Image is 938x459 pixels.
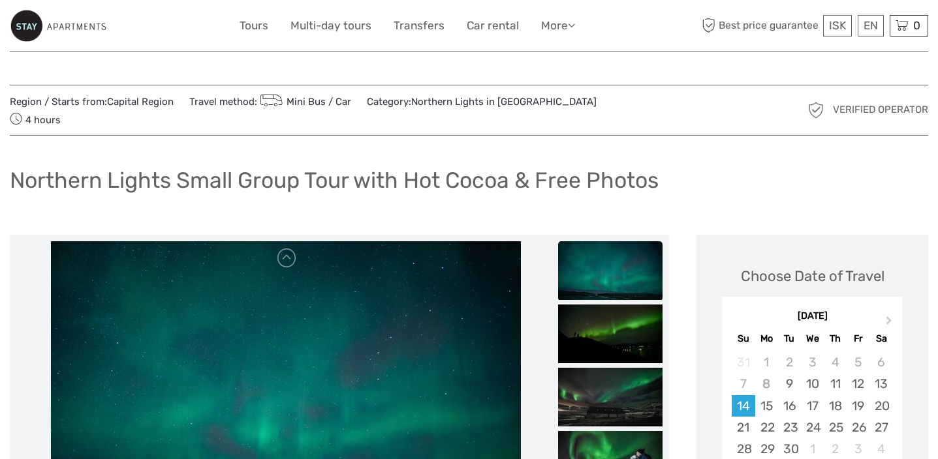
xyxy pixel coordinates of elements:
[10,95,174,109] span: Region / Starts from:
[847,395,869,417] div: Choose Friday, September 19th, 2025
[778,395,801,417] div: Choose Tuesday, September 16th, 2025
[755,395,778,417] div: Choose Monday, September 15th, 2025
[847,373,869,394] div: Choose Friday, September 12th, 2025
[257,96,351,108] a: Mini Bus / Car
[367,95,597,109] span: Category:
[755,373,778,394] div: Not available Monday, September 8th, 2025
[755,417,778,438] div: Choose Monday, September 22nd, 2025
[880,313,901,334] button: Next Month
[778,373,801,394] div: Choose Tuesday, September 9th, 2025
[240,16,268,35] a: Tours
[805,100,826,121] img: verified_operator_grey_128.png
[824,330,847,348] div: Th
[558,304,663,363] img: d322386f0a744a9eb87ac8437f13106d_slider_thumbnail.jpg
[411,96,597,108] a: Northern Lights in [GEOGRAPHIC_DATA]
[732,373,755,394] div: Not available Sunday, September 7th, 2025
[10,10,106,42] img: 801-99f4e115-ac62-49e2-8b0f-3d46981aaa15_logo_small.jpg
[869,351,892,373] div: Not available Saturday, September 6th, 2025
[394,16,445,35] a: Transfers
[847,351,869,373] div: Not available Friday, September 5th, 2025
[732,395,755,417] div: Choose Sunday, September 14th, 2025
[801,395,824,417] div: Choose Wednesday, September 17th, 2025
[741,266,884,286] div: Choose Date of Travel
[801,417,824,438] div: Choose Wednesday, September 24th, 2025
[467,16,519,35] a: Car rental
[833,103,928,117] span: Verified Operator
[290,16,371,35] a: Multi-day tours
[847,417,869,438] div: Choose Friday, September 26th, 2025
[189,92,351,110] span: Travel method:
[541,16,575,35] a: More
[732,330,755,348] div: Su
[778,417,801,438] div: Choose Tuesday, September 23rd, 2025
[869,417,892,438] div: Choose Saturday, September 27th, 2025
[801,351,824,373] div: Not available Wednesday, September 3rd, 2025
[778,351,801,373] div: Not available Tuesday, September 2nd, 2025
[869,373,892,394] div: Choose Saturday, September 13th, 2025
[824,395,847,417] div: Choose Thursday, September 18th, 2025
[869,395,892,417] div: Choose Saturday, September 20th, 2025
[801,330,824,348] div: We
[847,330,869,348] div: Fr
[732,417,755,438] div: Choose Sunday, September 21st, 2025
[698,15,820,37] span: Best price guarantee
[824,351,847,373] div: Not available Thursday, September 4th, 2025
[801,373,824,394] div: Choose Wednesday, September 10th, 2025
[824,373,847,394] div: Choose Thursday, September 11th, 2025
[558,241,663,300] img: 915ebd864ea0428684ea00c7094f36d7_slider_thumbnail.jpg
[10,110,61,128] span: 4 hours
[824,417,847,438] div: Choose Thursday, September 25th, 2025
[755,330,778,348] div: Mo
[10,167,659,194] h1: Northern Lights Small Group Tour with Hot Cocoa & Free Photos
[558,368,663,426] img: bc1d2aabe9a142a4b7e73f0ed816b8b0_slider_thumbnail.jpg
[732,351,755,373] div: Not available Sunday, August 31st, 2025
[755,351,778,373] div: Not available Monday, September 1st, 2025
[829,19,846,32] span: ISK
[858,15,884,37] div: EN
[723,310,902,323] div: [DATE]
[778,330,801,348] div: Tu
[911,19,922,32] span: 0
[869,330,892,348] div: Sa
[107,96,174,108] a: Capital Region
